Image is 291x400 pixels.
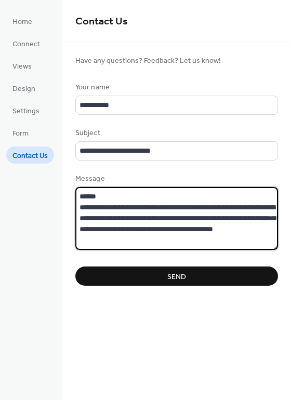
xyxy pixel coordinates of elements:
span: Connect [12,39,40,50]
a: Contact Us [6,146,54,164]
span: Contact Us [12,151,48,162]
span: Form [12,128,29,139]
div: Your name [75,82,276,93]
a: Connect [6,35,46,52]
a: Design [6,79,42,97]
a: Settings [6,102,46,119]
span: Design [12,84,35,95]
span: Have any questions? Feedback? Let us know! [75,56,278,66]
div: Message [75,174,276,184]
div: Subject [75,128,276,139]
a: Form [6,124,35,141]
span: Send [167,272,186,283]
span: Views [12,61,32,72]
button: Send [75,266,278,286]
a: Views [6,57,38,74]
span: Settings [12,106,39,117]
a: Home [6,12,38,30]
span: Contact Us [75,11,128,32]
span: Home [12,17,32,28]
